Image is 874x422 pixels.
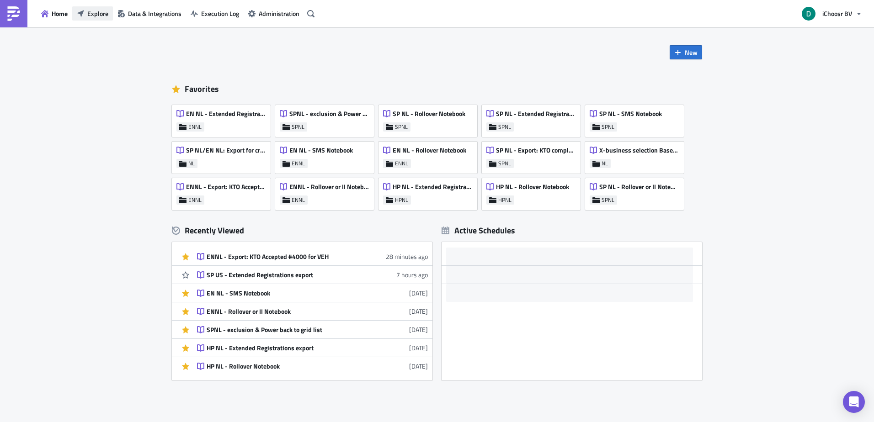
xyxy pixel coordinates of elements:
[52,9,68,18] span: Home
[172,137,275,174] a: SP NL/EN NL: Export for cross check with CRM VEHNL
[275,137,378,174] a: EN NL - SMS NotebookENNL
[670,45,702,59] button: New
[386,252,428,261] time: 2025-08-13T14:50:29Z
[207,307,367,316] div: ENNL - Rollover or II Notebook
[289,110,369,118] span: SPNL - exclusion & Power back to grid list
[207,253,367,261] div: ENNL - Export: KTO Accepted #4000 for VEH
[186,6,244,21] button: Execution Log
[292,196,305,204] span: ENNL
[393,183,472,191] span: HP NL - Extended Registrations export
[585,137,688,174] a: X-business selection Base from ENNLNL
[172,82,702,96] div: Favorites
[585,174,688,210] a: SP NL - Rollover or II NotebookSPNL
[482,100,585,137] a: SP NL - Extended Registrations exportSPNL
[395,196,408,204] span: HPNL
[585,100,688,137] a: SP NL - SMS NotebookSPNL
[409,306,428,316] time: 2025-08-12T08:24:10Z
[197,266,428,284] a: SP US - Extended Registrations export7 hours ago
[207,289,367,297] div: EN NL - SMS Notebook
[172,100,275,137] a: EN NL - Extended Registrations exportENNL
[72,6,113,21] button: Explore
[409,343,428,353] time: 2025-08-11T13:36:31Z
[207,344,367,352] div: HP NL - Extended Registrations export
[207,271,367,279] div: SP US - Extended Registrations export
[197,339,428,357] a: HP NL - Extended Registrations export[DATE]
[498,196,512,204] span: HPNL
[188,160,195,167] span: NL
[186,110,266,118] span: EN NL - Extended Registrations export
[197,248,428,265] a: ENNL - Export: KTO Accepted #4000 for VEH28 minutes ago
[378,174,482,210] a: HP NL - Extended Registrations exportHPNL
[393,110,465,118] span: SP NL - Rollover Notebook
[275,174,378,210] a: ENNL - Rollover or II NotebookENNL
[378,137,482,174] a: EN NL - Rollover NotebookENNL
[801,6,816,21] img: Avatar
[37,6,72,21] button: Home
[172,224,432,237] div: Recently Viewed
[172,174,275,210] a: ENNL - Export: KTO Accepted #4000 for VEHENNL
[442,225,515,236] div: Active Schedules
[197,284,428,302] a: EN NL - SMS Notebook[DATE]
[602,196,614,204] span: SPNL
[197,357,428,375] a: HP NL - Rollover Notebook[DATE]
[599,183,679,191] span: SP NL - Rollover or II Notebook
[796,4,867,24] button: iChoosr BV
[498,123,511,131] span: SPNL
[496,183,569,191] span: HP NL - Rollover Notebook
[409,361,428,371] time: 2025-08-11T12:16:50Z
[275,100,378,137] a: SPNL - exclusion & Power back to grid listSPNL
[186,146,266,154] span: SP NL/EN NL: Export for cross check with CRM VEH
[396,270,428,280] time: 2025-08-13T08:02:08Z
[685,47,698,57] span: New
[498,160,511,167] span: SPNL
[822,9,852,18] span: iChoosr BV
[409,325,428,334] time: 2025-08-11T13:38:58Z
[843,391,865,413] div: Open Intercom Messenger
[496,110,576,118] span: SP NL - Extended Registrations export
[207,362,367,370] div: HP NL - Rollover Notebook
[395,160,408,167] span: ENNL
[6,6,21,21] img: PushMetrics
[602,123,614,131] span: SPNL
[289,183,369,191] span: ENNL - Rollover or II Notebook
[197,321,428,338] a: SPNL - exclusion & Power back to grid list[DATE]
[292,160,305,167] span: ENNL
[188,123,202,131] span: ENNL
[244,6,304,21] button: Administration
[113,6,186,21] button: Data & Integrations
[599,146,679,154] span: X-business selection Base from ENNL
[496,146,576,154] span: SP NL - Export: KTO completed/declined #4000 for VEH
[197,302,428,320] a: ENNL - Rollover or II Notebook[DATE]
[393,146,466,154] span: EN NL - Rollover Notebook
[289,146,353,154] span: EN NL - SMS Notebook
[292,123,304,131] span: SPNL
[378,100,482,137] a: SP NL - Rollover NotebookSPNL
[482,137,585,174] a: SP NL - Export: KTO completed/declined #4000 for VEHSPNL
[482,174,585,210] a: HP NL - Rollover NotebookHPNL
[395,123,408,131] span: SPNL
[128,9,181,18] span: Data & Integrations
[186,183,266,191] span: ENNL - Export: KTO Accepted #4000 for VEH
[188,196,202,204] span: ENNL
[409,288,428,298] time: 2025-08-12T10:00:58Z
[87,9,108,18] span: Explore
[201,9,239,18] span: Execution Log
[602,160,608,167] span: NL
[599,110,662,118] span: SP NL - SMS Notebook
[207,326,367,334] div: SPNL - exclusion & Power back to grid list
[259,9,299,18] span: Administration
